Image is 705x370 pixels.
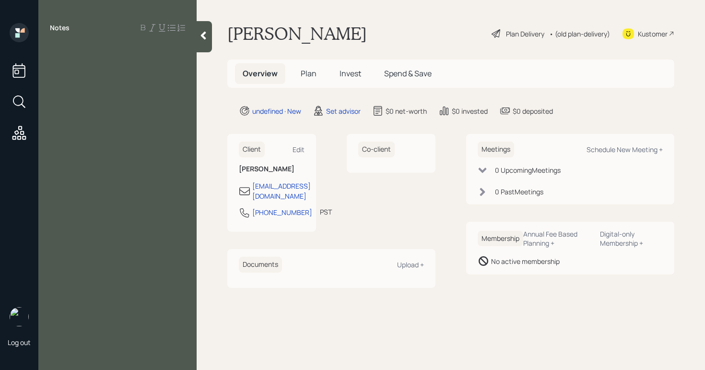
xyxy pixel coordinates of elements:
div: No active membership [491,256,560,266]
h6: Documents [239,257,282,273]
div: Upload + [397,260,424,269]
div: • (old plan-delivery) [549,29,610,39]
h6: Membership [478,231,523,247]
label: Notes [50,23,70,33]
h6: [PERSON_NAME] [239,165,305,173]
div: PST [320,207,332,217]
div: $0 net-worth [386,106,427,116]
img: retirable_logo.png [10,307,29,326]
h6: Client [239,142,265,157]
div: 0 Past Meeting s [495,187,543,197]
span: Overview [243,68,278,79]
span: Plan [301,68,317,79]
div: undefined · New [252,106,301,116]
div: [PHONE_NUMBER] [252,207,312,217]
div: Set advisor [326,106,361,116]
div: Log out [8,338,31,347]
div: Kustomer [638,29,668,39]
div: $0 deposited [513,106,553,116]
span: Spend & Save [384,68,432,79]
h1: [PERSON_NAME] [227,23,367,44]
div: $0 invested [452,106,488,116]
h6: Meetings [478,142,514,157]
div: Digital-only Membership + [600,229,663,248]
div: 0 Upcoming Meeting s [495,165,561,175]
h6: Co-client [358,142,395,157]
div: Edit [293,145,305,154]
div: Annual Fee Based Planning + [523,229,592,248]
div: Schedule New Meeting + [587,145,663,154]
div: Plan Delivery [506,29,544,39]
span: Invest [340,68,361,79]
div: [EMAIL_ADDRESS][DOMAIN_NAME] [252,181,311,201]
